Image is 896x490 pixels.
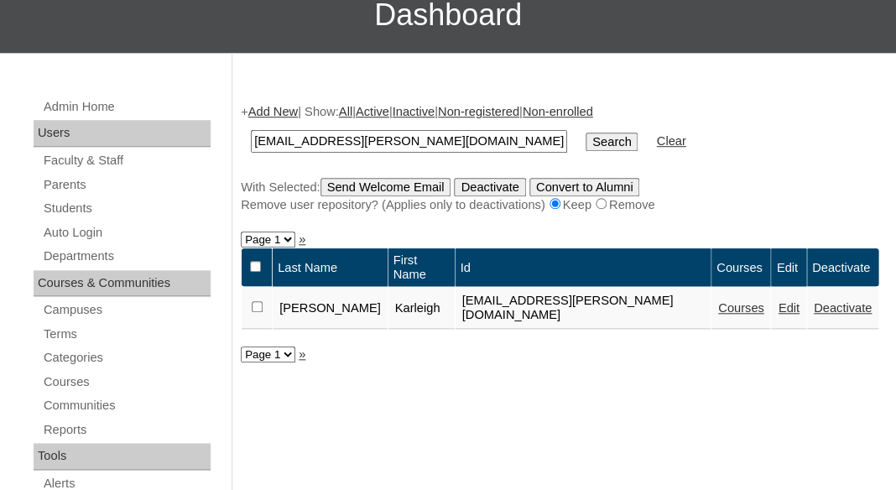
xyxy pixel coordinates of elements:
td: First Name [388,248,455,286]
a: Reports [42,420,211,440]
a: Non-enrolled [523,105,593,118]
input: Search [586,133,638,151]
a: Inactive [393,105,435,118]
a: Students [42,198,211,219]
td: Courses [711,248,771,286]
td: Id [456,248,711,286]
td: [EMAIL_ADDRESS][PERSON_NAME][DOMAIN_NAME] [456,287,711,329]
a: Categories [42,347,211,368]
div: Tools [34,443,211,470]
td: Karleigh [388,287,455,329]
div: Remove user repository? (Applies only to deactivations) Keep Remove [241,196,879,214]
a: Terms [42,324,211,345]
input: Convert to Alumni [529,178,640,196]
input: Search [251,130,567,153]
td: Last Name [273,248,388,286]
a: » [299,232,305,246]
a: Departments [42,246,211,267]
a: Admin Home [42,96,211,117]
a: » [299,347,305,361]
a: Deactivate [814,301,872,315]
a: Add New [248,105,298,118]
input: Deactivate [454,178,525,196]
div: Users [34,120,211,147]
a: Auto Login [42,222,211,243]
a: Communities [42,395,211,416]
a: Non-registered [438,105,519,118]
div: Courses & Communities [34,270,211,297]
a: Edit [778,301,799,315]
a: Clear [656,134,685,148]
input: Send Welcome Email [320,178,451,196]
a: Parents [42,175,211,195]
a: Campuses [42,300,211,321]
td: [PERSON_NAME] [273,287,388,329]
a: Faculty & Staff [42,150,211,171]
div: + | Show: | | | | [241,103,879,214]
td: Edit [771,248,805,286]
div: With Selected: [241,178,879,214]
td: Deactivate [807,248,878,286]
a: Courses [718,301,764,315]
a: Courses [42,372,211,393]
a: Active [356,105,389,118]
a: All [339,105,352,118]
